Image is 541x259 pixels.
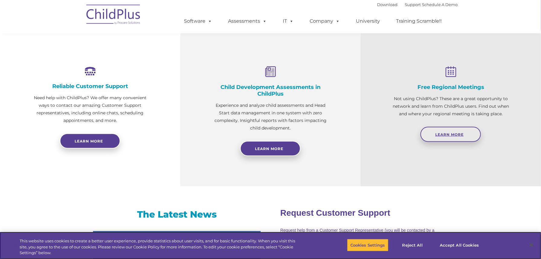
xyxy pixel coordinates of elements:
p: Need help with ChildPlus? We offer many convenient ways to contact our amazing Customer Support r... [30,94,150,124]
h4: Child Development Assessments in ChildPlus [211,84,330,97]
a: Learn More [240,141,301,156]
a: IT [277,15,300,27]
h4: Reliable Customer Support [30,83,150,90]
a: Download [377,2,398,7]
a: Company [304,15,346,27]
a: Learn more [60,133,120,149]
h3: The Latest News [93,208,261,221]
p: Experience and analyze child assessments and Head Start data management in one system with zero c... [211,102,330,132]
span: Learn more [75,139,103,143]
a: Software [178,15,218,27]
div: This website uses cookies to create a better user experience, provide statistics about user visit... [20,238,298,256]
a: University [350,15,386,27]
button: Cookies Settings [347,239,388,251]
a: Schedule A Demo [422,2,458,7]
button: Close [525,238,538,252]
a: Learn More [420,127,481,142]
font: | [377,2,458,7]
button: Accept All Cookies [436,239,482,251]
a: Assessments [222,15,273,27]
h4: Free Regional Meetings [391,84,511,90]
span: Learn More [435,132,464,137]
span: Learn More [255,146,283,151]
a: Support [405,2,421,7]
button: Reject All [394,239,431,251]
span: Phone number [84,65,110,69]
img: ChildPlus by Procare Solutions [83,0,144,31]
a: Training Scramble!! [390,15,448,27]
p: Not using ChildPlus? These are a great opportunity to network and learn from ChildPlus users. Fin... [391,95,511,118]
span: Last name [84,40,102,44]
